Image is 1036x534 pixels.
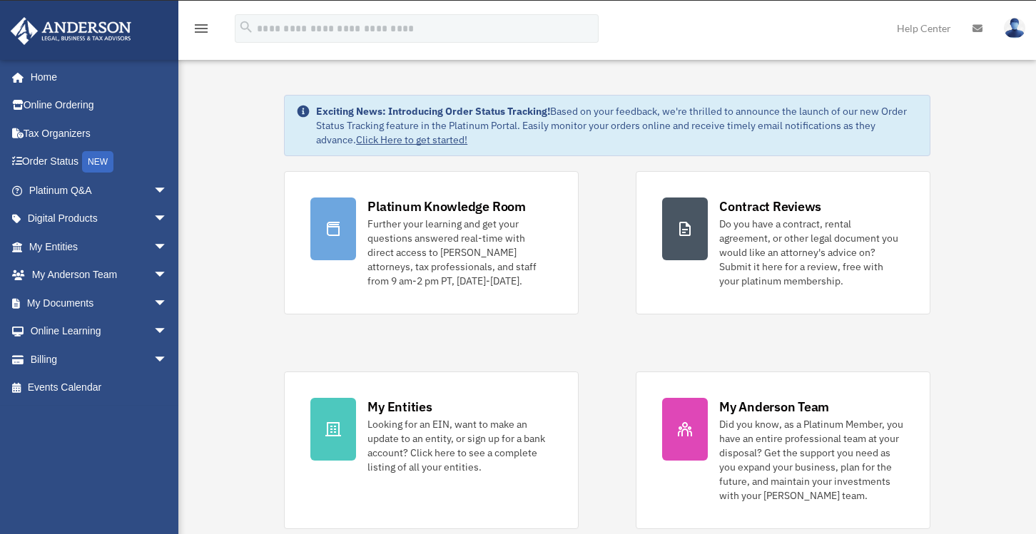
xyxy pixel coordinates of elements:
span: arrow_drop_down [153,232,182,262]
span: arrow_drop_down [153,205,182,234]
a: Tax Organizers [10,119,189,148]
img: Anderson Advisors Platinum Portal [6,17,136,45]
a: Platinum Knowledge Room Further your learning and get your questions answered real-time with dire... [284,171,579,314]
a: My Entities Looking for an EIN, want to make an update to an entity, or sign up for a bank accoun... [284,371,579,529]
span: arrow_drop_down [153,261,182,290]
a: My Anderson Team Did you know, as a Platinum Member, you have an entire professional team at your... [636,371,930,529]
a: Events Calendar [10,374,189,402]
div: NEW [82,151,113,173]
span: arrow_drop_down [153,289,182,318]
a: Home [10,63,182,91]
a: menu [193,25,210,37]
div: Contract Reviews [719,197,821,215]
a: Billingarrow_drop_down [10,345,189,374]
div: Further your learning and get your questions answered real-time with direct access to [PERSON_NAM... [367,217,552,288]
span: arrow_drop_down [153,317,182,346]
a: Order StatusNEW [10,148,189,177]
a: My Anderson Teamarrow_drop_down [10,261,189,289]
div: My Anderson Team [719,398,829,416]
div: Do you have a contract, rental agreement, or other legal document you would like an attorney's ad... [719,217,904,288]
a: Platinum Q&Aarrow_drop_down [10,176,189,205]
a: Click Here to get started! [356,133,467,146]
strong: Exciting News: Introducing Order Status Tracking! [316,105,550,118]
div: Platinum Knowledge Room [367,197,526,215]
a: Digital Productsarrow_drop_down [10,205,189,233]
a: My Documentsarrow_drop_down [10,289,189,317]
a: Contract Reviews Do you have a contract, rental agreement, or other legal document you would like... [636,171,930,314]
span: arrow_drop_down [153,176,182,205]
div: Looking for an EIN, want to make an update to an entity, or sign up for a bank account? Click her... [367,417,552,474]
img: User Pic [1004,18,1025,38]
i: menu [193,20,210,37]
div: My Entities [367,398,432,416]
a: Online Ordering [10,91,189,120]
i: search [238,19,254,35]
div: Based on your feedback, we're thrilled to announce the launch of our new Order Status Tracking fe... [316,104,918,147]
span: arrow_drop_down [153,345,182,374]
a: Online Learningarrow_drop_down [10,317,189,346]
a: My Entitiesarrow_drop_down [10,232,189,261]
div: Did you know, as a Platinum Member, you have an entire professional team at your disposal? Get th... [719,417,904,503]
